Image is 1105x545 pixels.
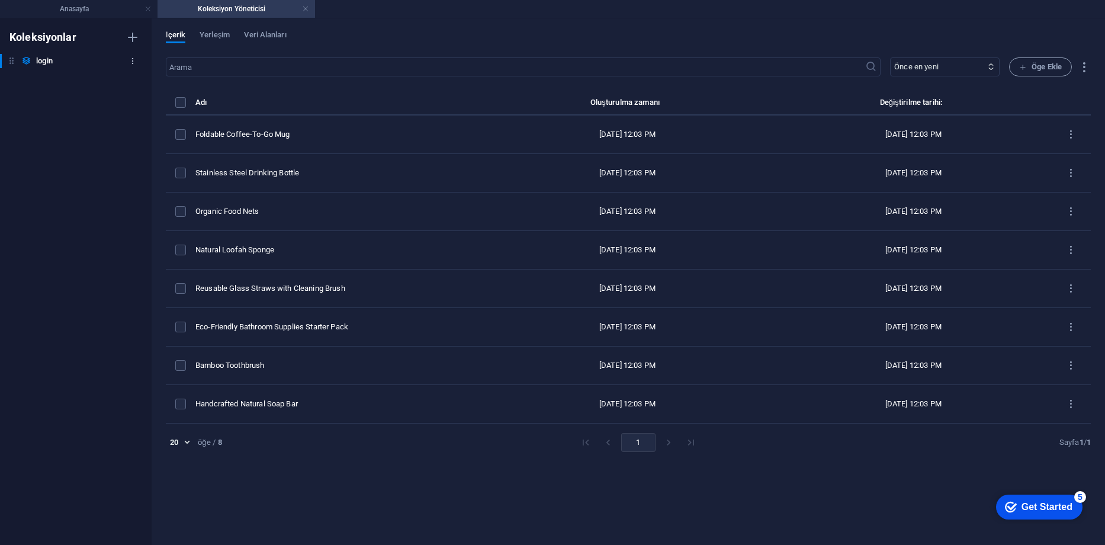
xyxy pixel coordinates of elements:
div: [DATE] 12:03 PM [489,399,766,409]
div: Stainless Steel Drinking Bottle [195,168,470,178]
span: İçerik [166,28,185,44]
th: Adı [195,95,479,116]
span: Veri Alanları [244,28,286,44]
button: Öge Ekle [1009,57,1072,76]
div: [DATE] 12:03 PM [785,129,1042,140]
h6: login [36,54,52,68]
div: 20 [166,437,193,448]
div: [DATE] 12:03 PM [489,129,766,140]
div: [DATE] 12:03 PM [785,245,1042,255]
table: items list [166,95,1091,424]
i: Yeni koleksiyon oluştur [126,30,140,44]
th: Oluşturulma zamanı [479,95,776,116]
div: [DATE] 12:03 PM [489,322,766,332]
strong: 1 [1080,438,1084,447]
div: [DATE] 12:03 PM [785,168,1042,178]
div: Foldable Coffee-To-Go Mug [195,129,470,140]
div: öğe / [198,437,216,448]
div: Sayfa / [1059,437,1091,448]
div: [DATE] 12:03 PM [489,245,766,255]
div: Eco-Friendly Bathroom Supplies Starter Pack [195,322,470,332]
h6: Koleksiyonlar [9,30,76,44]
strong: 1 [1087,438,1091,447]
div: [DATE] 12:03 PM [785,322,1042,332]
span: Yerleşim [200,28,230,44]
div: Handcrafted Natural Soap Bar [195,399,470,409]
div: [DATE] 12:03 PM [489,360,766,371]
div: [DATE] 12:03 PM [785,360,1042,371]
div: [DATE] 12:03 PM [489,283,766,294]
div: Natural Loofah Sponge [195,245,470,255]
button: page 1 [621,433,655,452]
div: [DATE] 12:03 PM [489,206,766,217]
div: [DATE] 12:03 PM [785,283,1042,294]
span: Öge Ekle [1019,60,1062,74]
nav: pagination navigation [574,433,702,452]
div: [DATE] 12:03 PM [785,399,1042,409]
div: [DATE] 12:03 PM [489,168,766,178]
h4: Koleksiyon Yöneticisi [158,2,315,15]
div: Get Started [35,13,86,24]
th: Değiştirilme tarihi: [776,95,1051,116]
div: 5 [88,2,99,14]
input: Arama [166,57,865,76]
div: Get Started 5 items remaining, 0% complete [9,6,96,31]
div: [DATE] 12:03 PM [785,206,1042,217]
strong: 8 [218,437,222,448]
div: Reusable Glass Straws with Cleaning Brush [195,283,470,294]
div: Organic Food Nets [195,206,470,217]
div: Bamboo Toothbrush [195,360,470,371]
